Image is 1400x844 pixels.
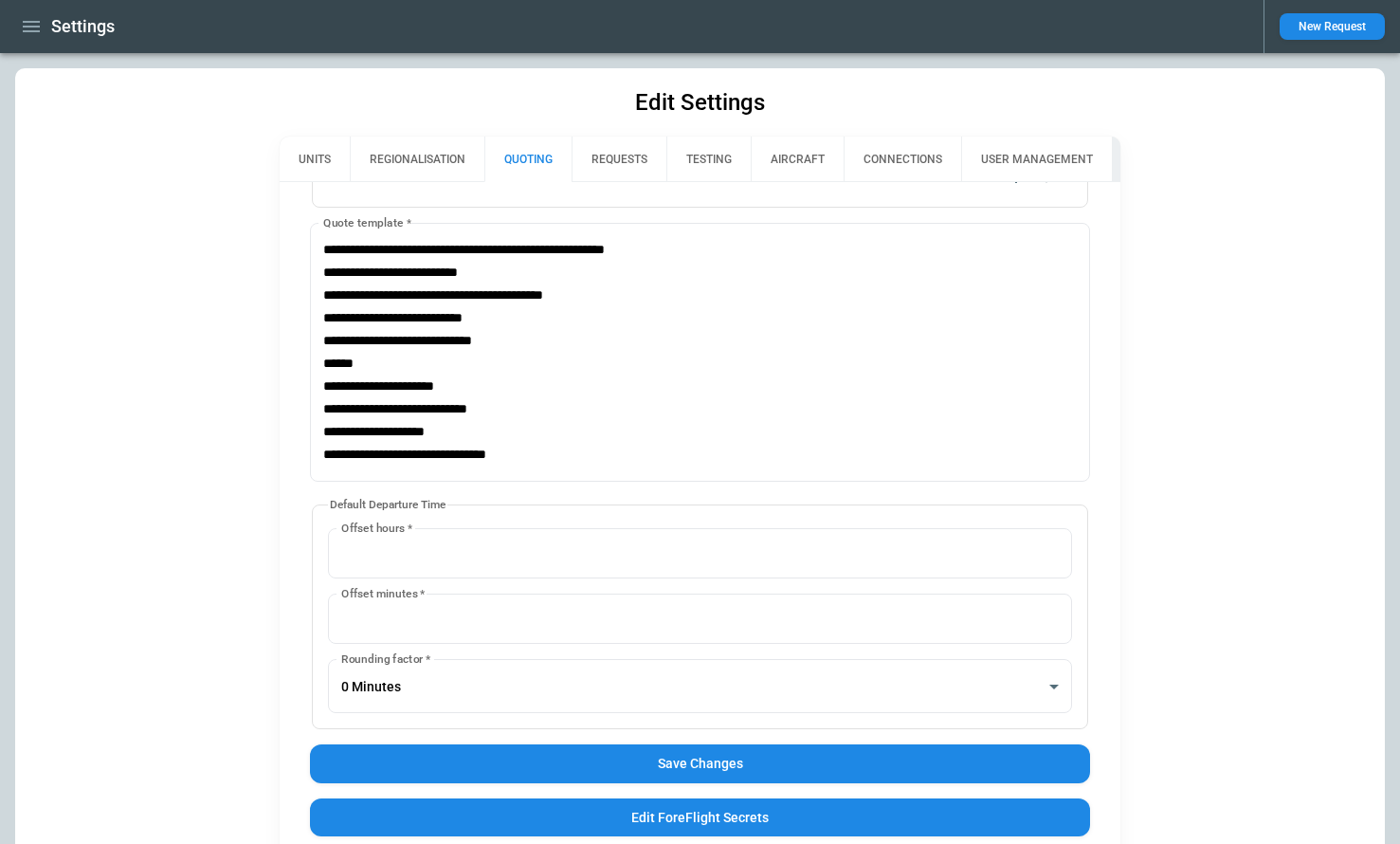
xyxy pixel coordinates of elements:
button: REGIONALISATION [350,137,484,182]
h1: Edit Settings [635,87,765,118]
button: USER MANAGEMENT [961,137,1112,182]
button: New Request [1280,13,1385,40]
button: Save Changes [310,744,1089,783]
label: Quote template [323,214,411,230]
button: CONNECTIONS [844,137,961,182]
button: AIRCRAFT [751,137,844,182]
label: Offset minutes [341,585,425,601]
button: REQUESTS [572,137,666,182]
button: UNITS [280,137,350,182]
label: Offset hours [341,520,412,536]
label: Rounding factor [341,651,430,667]
h1: Settings [51,15,115,38]
legend: Default Departure Time [328,497,447,513]
button: QUOTING [484,137,572,182]
div: 0 Minutes [328,659,1071,713]
button: Edit ForeFlight Secrets [310,798,1089,837]
button: TESTING [666,137,751,182]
